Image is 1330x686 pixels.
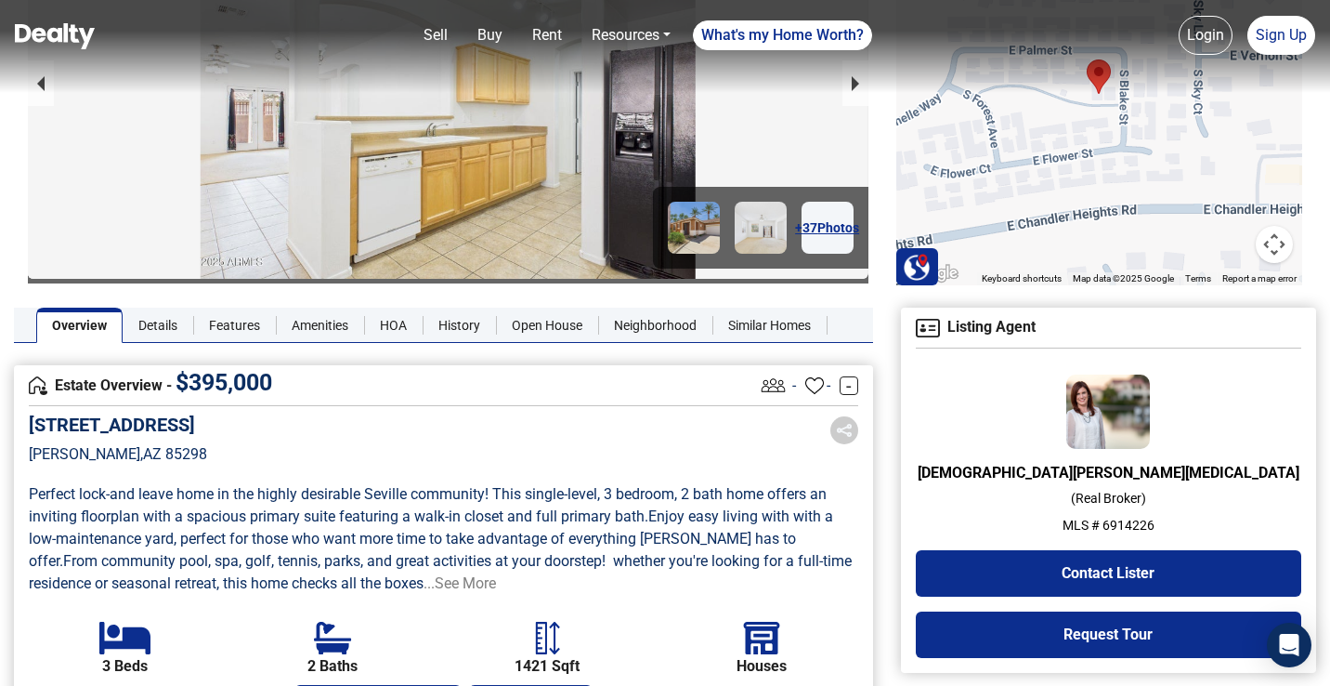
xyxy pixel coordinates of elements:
[1267,623,1311,667] div: Open Intercom Messenger
[424,574,496,592] a: ...See More
[916,319,940,337] img: Agent
[668,202,720,254] img: Image
[29,443,207,466] p: [PERSON_NAME] , AZ 85298
[805,376,824,395] img: Favourites
[470,17,510,54] a: Buy
[29,376,47,395] img: Overview
[1073,273,1174,284] span: Map data ©2025 Google
[757,369,789,402] img: Listing View
[712,308,827,343] a: Similar Homes
[307,658,358,675] b: 2 Baths
[1185,273,1211,284] a: Terms (opens in new tab)
[29,552,855,592] span: From community pool, spa, golf, tennis, parks, and great activities at your doorstep! whether you...
[792,375,796,397] span: -
[29,414,207,436] h5: [STREET_ADDRESS]
[903,253,931,281] img: Search Homes at Dealty
[416,17,455,54] a: Sell
[1247,16,1315,55] a: Sign Up
[916,464,1301,482] h6: [DEMOGRAPHIC_DATA][PERSON_NAME][MEDICAL_DATA]
[916,550,1301,597] button: Contact Lister
[496,308,598,343] a: Open House
[102,658,148,675] b: 3 Beds
[515,658,580,675] b: 1421 Sqft
[916,489,1301,508] p: ( Real Broker )
[29,508,837,570] span: Enjoy easy living with with a low-maintenance yard, perfect for those who want more time to take ...
[525,17,569,54] a: Rent
[598,308,712,343] a: Neighborhood
[840,376,858,395] a: -
[423,308,496,343] a: History
[29,376,757,396] h4: Estate Overview -
[735,202,787,254] img: Image
[1222,273,1297,284] a: Report a map error
[364,308,423,343] a: HOA
[276,308,364,343] a: Amenities
[29,485,830,525] span: Perfect lock-and leave home in the highly desirable Seville community! This single-level, 3 bedro...
[15,23,95,49] img: Dealty - Buy, Sell & Rent Homes
[36,308,123,343] a: Overview
[916,516,1301,535] p: MLS # 6914226
[916,612,1301,658] button: Request Tour
[827,375,830,397] span: -
[123,308,193,343] a: Details
[193,308,276,343] a: Features
[9,630,65,686] iframe: BigID CMP Widget
[176,369,272,396] span: $ 395,000
[693,20,872,50] a: What's my Home Worth?
[802,202,854,254] a: +37Photos
[1256,226,1293,263] button: Map camera controls
[1066,375,1150,449] img: Agent
[737,658,787,675] b: Houses
[982,272,1062,285] button: Keyboard shortcuts
[1179,16,1232,55] a: Login
[584,17,678,54] a: Resources
[916,319,1301,337] h4: Listing Agent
